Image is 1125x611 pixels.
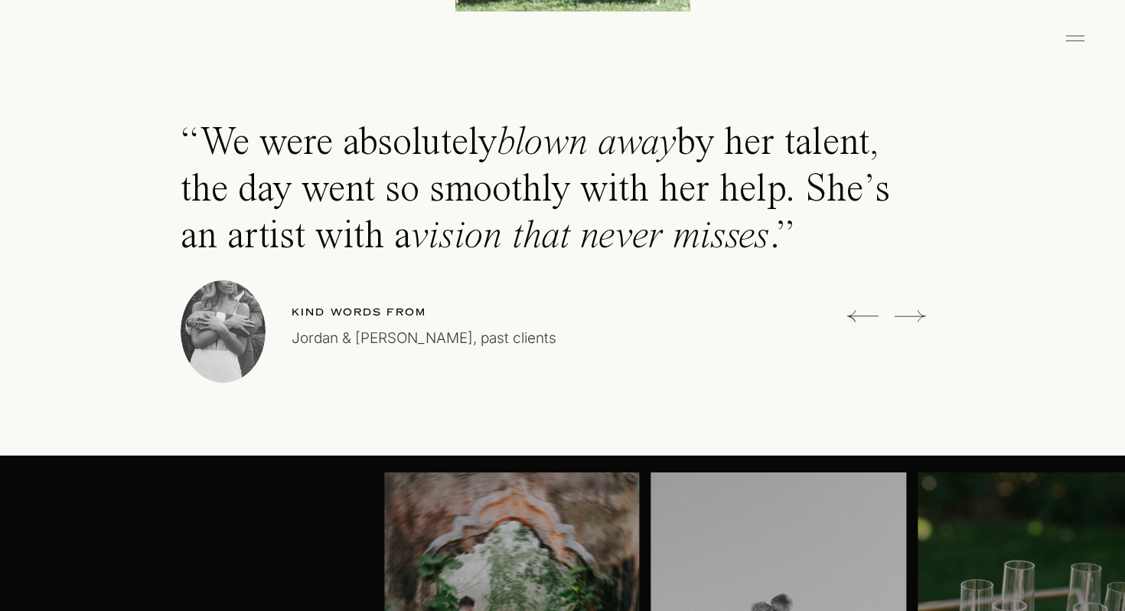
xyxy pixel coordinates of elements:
[605,237,676,302] i: for
[478,109,647,131] p: The approach
[497,124,677,163] i: blown away
[292,305,461,320] p: Kind words from
[181,120,935,270] p: “We were absolutely by her talent, the day went so smoothly with her help. She’s an artist with a .”
[233,162,892,461] h2: AN ARTFUL APPROACH YOUR MOST CHERISHED MOMENTS
[411,217,770,256] i: vision that never misses
[292,327,660,383] p: Jordan & [PERSON_NAME], past clients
